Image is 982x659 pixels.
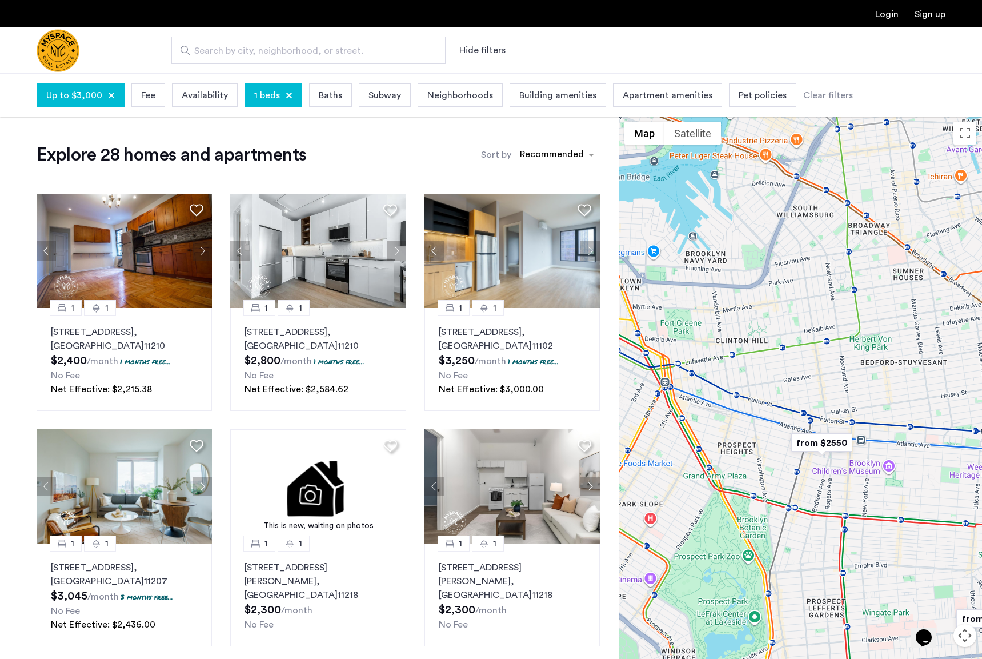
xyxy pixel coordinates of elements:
span: Availability [182,89,228,102]
span: 1 [299,301,302,315]
div: Clear filters [803,89,853,102]
img: logo [37,29,79,72]
button: Toggle fullscreen view [953,122,976,145]
span: Search by city, neighborhood, or street. [194,44,414,58]
img: 1997_638519002746102278.png [37,429,213,544]
span: No Fee [245,371,274,380]
span: Pet policies [739,89,787,102]
iframe: chat widget [911,613,948,648]
span: 1 [299,537,302,550]
span: $3,250 [439,355,475,366]
span: 1 [264,537,268,550]
span: 1 [71,301,74,315]
p: 1 months free... [508,357,559,366]
span: 1 [459,537,462,550]
button: Show satellite imagery [664,122,721,145]
span: No Fee [439,620,468,629]
button: Show or hide filters [459,43,506,57]
sub: /month [475,357,506,366]
a: 11[STREET_ADDRESS][PERSON_NAME], [GEOGRAPHIC_DATA]11218No Fee [424,544,600,646]
span: Net Effective: $2,584.62 [245,385,348,394]
span: 1 [493,537,496,550]
span: Net Effective: $3,000.00 [439,385,544,394]
sub: /month [87,357,118,366]
span: 1 beds [254,89,280,102]
img: a8b926f1-9a91-4e5e-b036-feb4fe78ee5d_638784285515821125.jpeg [37,194,213,308]
span: $2,800 [245,355,280,366]
span: $2,400 [51,355,87,366]
span: Fee [141,89,155,102]
span: 1 [459,301,462,315]
a: Login [875,10,899,19]
input: Apartment Search [171,37,446,64]
h1: Explore 28 homes and apartments [37,143,306,166]
img: 1.gif [230,429,406,544]
ng-select: sort-apartment [514,145,600,165]
a: 11[STREET_ADDRESS], [GEOGRAPHIC_DATA]112101 months free...No FeeNet Effective: $2,215.38 [37,308,212,411]
p: [STREET_ADDRESS][PERSON_NAME] 11218 [439,561,586,602]
p: [STREET_ADDRESS] 11210 [51,325,198,353]
span: Net Effective: $2,215.38 [51,385,152,394]
p: [STREET_ADDRESS] 11102 [439,325,586,353]
span: $2,300 [245,604,281,616]
span: Net Effective: $2,436.00 [51,620,155,629]
span: 1 [71,537,74,550]
button: Next apartment [580,241,600,261]
span: 1 [264,301,268,315]
button: Show street map [624,122,664,145]
div: Recommended [518,147,584,164]
img: 1997_638519966982966758.png [424,194,600,308]
a: Registration [915,10,945,19]
button: Previous apartment [424,241,444,261]
p: 1 months free... [120,357,171,366]
p: 3 months free... [121,592,173,602]
a: 11[STREET_ADDRESS], [GEOGRAPHIC_DATA]112101 months free...No FeeNet Effective: $2,584.62 [230,308,406,411]
span: $2,300 [439,604,475,616]
span: No Fee [245,620,274,629]
button: Previous apartment [37,241,56,261]
button: Next apartment [193,241,212,261]
button: Next apartment [580,477,600,496]
p: [STREET_ADDRESS] 11207 [51,561,198,588]
button: Previous apartment [424,477,444,496]
p: [STREET_ADDRESS][PERSON_NAME] 11218 [245,561,391,602]
img: a8b926f1-9a91-4e5e-b036-feb4fe78ee5d_638850847483284209.jpeg [424,429,600,544]
span: No Fee [51,371,80,380]
sub: /month [281,606,312,615]
span: 1 [105,537,109,550]
button: Next apartment [193,477,212,496]
button: Previous apartment [37,477,56,496]
span: Apartment amenities [623,89,712,102]
sub: /month [280,357,312,366]
img: a8b926f1-9a91-4e5e-b036-feb4fe78ee5d_638812761000548834.jpeg [230,194,406,308]
a: Cazamio Logo [37,29,79,72]
a: This is new, waiting on photos [230,429,406,544]
div: from $2550 [787,430,857,456]
span: Subway [368,89,401,102]
label: Sort by [481,148,511,162]
span: 1 [493,301,496,315]
span: No Fee [439,371,468,380]
a: 11[STREET_ADDRESS], [GEOGRAPHIC_DATA]111021 months free...No FeeNet Effective: $3,000.00 [424,308,600,411]
span: Neighborhoods [427,89,493,102]
button: Next apartment [387,241,406,261]
p: [STREET_ADDRESS] 11210 [245,325,391,353]
p: 1 months free... [314,357,364,366]
button: Map camera controls [953,624,976,647]
span: No Fee [51,606,80,616]
span: $3,045 [51,590,87,602]
span: Baths [319,89,342,102]
a: 11[STREET_ADDRESS], [GEOGRAPHIC_DATA]112073 months free...No FeeNet Effective: $2,436.00 [37,544,212,646]
button: Previous apartment [230,241,250,261]
sub: /month [87,592,119,601]
a: 11[STREET_ADDRESS][PERSON_NAME], [GEOGRAPHIC_DATA]11218No Fee [230,544,406,646]
div: This is new, waiting on photos [236,520,400,532]
sub: /month [475,606,507,615]
span: Up to $3,000 [46,89,102,102]
span: Building amenities [519,89,596,102]
span: 1 [105,301,109,315]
